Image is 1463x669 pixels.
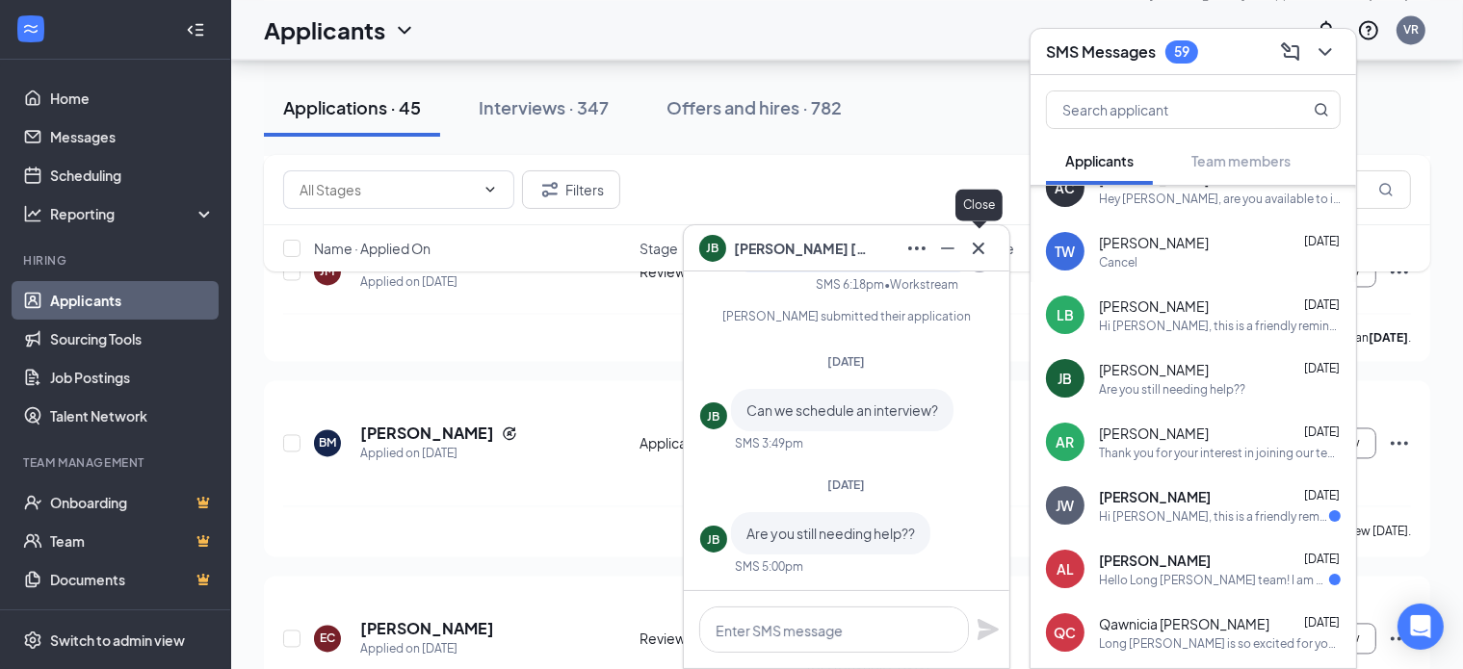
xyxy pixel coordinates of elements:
div: Are you still needing help?? [1099,381,1245,398]
svg: ChevronDown [483,182,498,197]
div: TW [1056,242,1076,261]
div: BM [319,435,336,451]
span: Applicants [1065,152,1134,169]
a: SurveysCrown [50,599,215,637]
div: Application [640,434,797,453]
svg: Ellipses [1388,432,1411,455]
svg: Notifications [1315,18,1338,41]
div: Applied on [DATE] [360,640,494,659]
h5: [PERSON_NAME] [360,424,494,445]
div: Hey [PERSON_NAME], are you available to interview [DATE] at 10:00AM? [1099,191,1341,207]
div: AC [1056,178,1076,197]
svg: Ellipses [905,237,928,260]
div: Interviews · 347 [479,95,609,119]
svg: QuestionInfo [1357,18,1380,41]
div: AR [1057,432,1075,451]
div: [PERSON_NAME] submitted their application [700,308,993,324]
span: [PERSON_NAME] [PERSON_NAME] [734,238,869,259]
div: Open Intercom Messenger [1398,604,1444,650]
div: LB [1057,305,1074,324]
svg: Analysis [23,204,42,223]
span: [PERSON_NAME] [1099,424,1209,443]
h3: SMS Messages [1046,41,1156,63]
div: Switch to admin view [50,630,185,650]
span: [DATE] [828,354,866,369]
a: Job Postings [50,358,215,397]
div: JW [1057,496,1075,515]
div: Long [PERSON_NAME] is so excited for you to join our team! Do you know anyone else who might be i... [1099,635,1341,652]
div: Team Management [23,454,211,471]
span: [DATE] [1304,297,1340,312]
div: Review Stage [640,630,797,649]
h5: [PERSON_NAME] [360,619,494,640]
div: Offers and hires · 782 [666,95,842,119]
a: OnboardingCrown [50,483,215,522]
span: [PERSON_NAME] [1099,360,1209,379]
span: [DATE] [1304,615,1340,630]
div: QC [1055,623,1077,642]
svg: Cross [967,237,990,260]
a: Messages [50,117,215,156]
button: Cross [963,233,994,264]
input: All Stages [300,179,475,200]
div: Reporting [50,204,216,223]
a: Applicants [50,281,215,320]
span: [PERSON_NAME] [1099,296,1209,316]
span: [DATE] [1304,552,1340,566]
div: SMS 6:18pm [816,276,884,293]
a: DocumentsCrown [50,560,215,599]
div: Thank you for your interest in joining our team. We would like to invite you to a preliminary pho... [1099,445,1341,461]
div: JB [708,531,720,548]
div: Hi [PERSON_NAME], this is a friendly reminder. Your meeting with Long [PERSON_NAME] for Team Memb... [1099,508,1329,525]
span: [DATE] [1304,234,1340,248]
b: [DATE] [1369,331,1408,346]
div: Applied on [DATE] [360,445,517,464]
button: ComposeMessage [1275,37,1306,67]
svg: MagnifyingGlass [1314,102,1329,117]
svg: Plane [977,618,1000,641]
div: SMS 5:00pm [735,558,803,575]
div: 59 [1174,43,1189,60]
button: Ellipses [901,233,932,264]
span: Team members [1191,152,1291,169]
button: ChevronDown [1310,37,1341,67]
span: [DATE] [1304,425,1340,439]
button: Minimize [932,233,963,264]
svg: Minimize [936,237,959,260]
span: Are you still needing help?? [746,525,915,542]
span: Name · Applied On [314,239,431,258]
span: Stage [640,239,678,258]
div: Close [955,190,1003,221]
span: [DATE] [828,477,866,492]
div: EC [320,630,335,647]
div: Cancel [1099,254,1137,270]
span: [PERSON_NAME] [1099,551,1211,570]
svg: Filter [538,178,562,201]
div: Hiring [23,252,211,269]
svg: Collapse [186,20,205,39]
a: Sourcing Tools [50,320,215,358]
svg: ChevronDown [393,18,416,41]
a: TeamCrown [50,522,215,560]
span: Can we schedule an interview? [746,401,938,419]
div: JB [1058,369,1073,388]
h1: Applicants [264,13,385,46]
a: Scheduling [50,156,215,194]
svg: Reapply [502,426,517,442]
span: [DATE] [1304,488,1340,502]
div: VR [1403,21,1419,38]
a: Talent Network [50,397,215,435]
span: [DATE] [1304,361,1340,375]
svg: Ellipses [1388,628,1411,651]
svg: ChevronDown [1314,40,1337,64]
div: AL [1057,559,1074,579]
span: [PERSON_NAME] [1099,233,1209,252]
div: JB [708,408,720,425]
button: Filter Filters [522,170,620,209]
span: • Workstream [884,276,958,293]
div: Hello Long [PERSON_NAME] team! I am Available [DATE] all day, [DATE] 8AM to 10AM, and [DATE] all ... [1099,572,1329,588]
span: [PERSON_NAME] [1099,487,1211,506]
div: Hi [PERSON_NAME], this is a friendly reminder. Your meeting with Long [PERSON_NAME] for Team Memb... [1099,318,1341,334]
a: Home [50,79,215,117]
